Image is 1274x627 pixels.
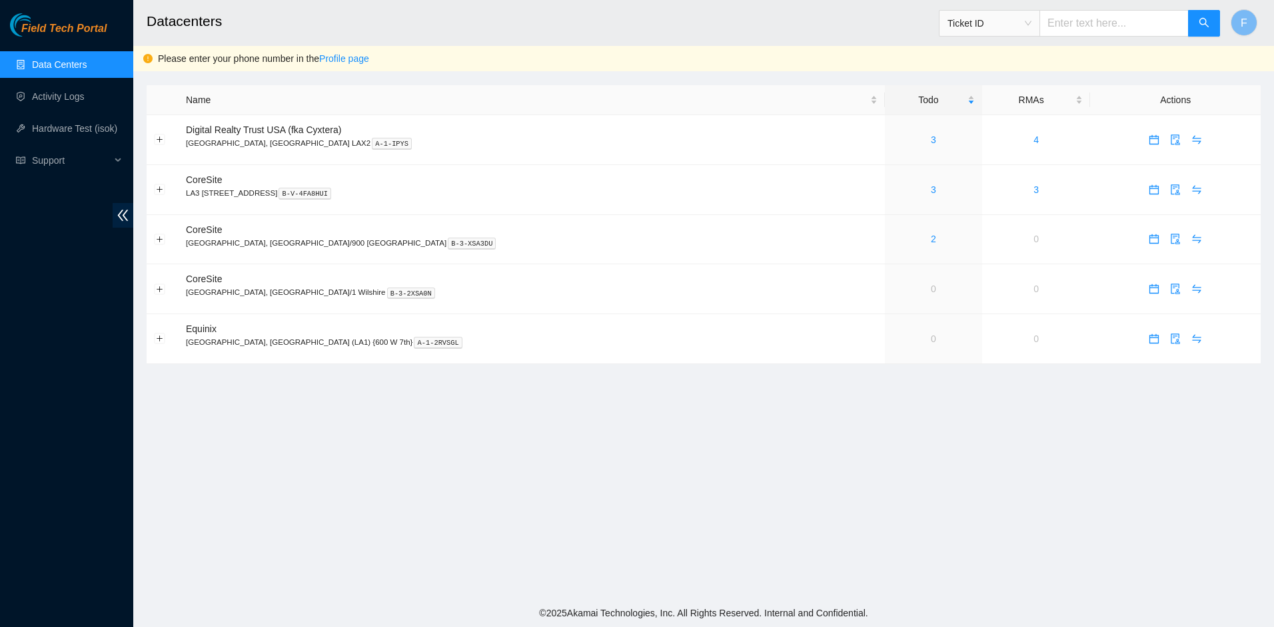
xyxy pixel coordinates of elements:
p: [GEOGRAPHIC_DATA], [GEOGRAPHIC_DATA]/1 Wilshire [186,286,878,298]
p: [GEOGRAPHIC_DATA], [GEOGRAPHIC_DATA]/900 [GEOGRAPHIC_DATA] [186,237,878,249]
button: swap [1186,328,1207,349]
div: Please enter your phone number in the [158,51,1264,66]
span: Equinix [186,323,217,334]
button: calendar [1143,129,1165,150]
span: CoreSite [186,224,222,235]
a: swap [1186,134,1207,145]
a: audit [1165,134,1186,145]
a: 0 [1033,284,1039,294]
kbd: B-3-2XSA0N [387,288,435,300]
button: F [1231,9,1257,36]
button: search [1188,10,1220,37]
button: swap [1186,228,1207,250]
button: swap [1186,179,1207,200]
a: audit [1165,284,1186,294]
span: Ticket ID [948,13,1031,33]
span: audit [1165,234,1185,244]
a: 0 [931,284,936,294]
a: 4 [1033,134,1039,145]
a: Profile page [319,53,369,64]
a: 0 [1033,234,1039,244]
span: read [16,156,25,165]
img: Akamai Technologies [10,13,67,37]
a: calendar [1143,184,1165,195]
kbd: A-1-IPYS [372,138,412,150]
button: audit [1165,278,1186,300]
a: swap [1186,333,1207,344]
span: swap [1187,284,1207,294]
span: calendar [1144,284,1164,294]
a: Data Centers [32,59,87,70]
span: calendar [1144,134,1164,145]
a: audit [1165,234,1186,244]
span: Field Tech Portal [21,23,107,35]
span: swap [1187,184,1207,195]
a: Akamai TechnologiesField Tech Portal [10,24,107,41]
button: Expand row [155,184,165,195]
span: audit [1165,134,1185,145]
span: swap [1187,134,1207,145]
span: Digital Realty Trust USA (fka Cyxtera) [186,124,341,135]
span: audit [1165,284,1185,294]
span: exclamation-circle [143,54,153,63]
a: Hardware Test (isok) [32,123,117,134]
span: calendar [1144,234,1164,244]
span: calendar [1144,333,1164,344]
button: audit [1165,328,1186,349]
span: CoreSite [186,174,222,185]
button: Expand row [155,234,165,244]
a: 2 [931,234,936,244]
a: Activity Logs [32,91,85,102]
span: audit [1165,333,1185,344]
a: swap [1186,284,1207,294]
input: Enter text here... [1039,10,1189,37]
span: F [1241,15,1247,31]
a: 3 [931,184,936,195]
p: [GEOGRAPHIC_DATA], [GEOGRAPHIC_DATA] (LA1) {600 W 7th} [186,336,878,348]
a: calendar [1143,284,1165,294]
p: [GEOGRAPHIC_DATA], [GEOGRAPHIC_DATA] LAX2 [186,137,878,149]
span: double-left [113,203,133,228]
th: Actions [1090,85,1261,115]
span: CoreSite [186,274,222,284]
button: audit [1165,129,1186,150]
span: calendar [1144,184,1164,195]
span: swap [1187,333,1207,344]
p: LA3 [STREET_ADDRESS] [186,187,878,199]
button: Expand row [155,333,165,344]
kbd: A-1-2RVSGL [414,337,462,349]
a: swap [1186,234,1207,244]
button: audit [1165,179,1186,200]
span: audit [1165,184,1185,195]
button: audit [1165,228,1186,250]
kbd: B-3-XSA3DU [448,238,496,250]
a: swap [1186,184,1207,195]
footer: © 2025 Akamai Technologies, Inc. All Rights Reserved. Internal and Confidential. [133,599,1274,627]
a: audit [1165,333,1186,344]
a: 3 [1033,184,1039,195]
span: swap [1187,234,1207,244]
button: Expand row [155,284,165,294]
a: audit [1165,184,1186,195]
a: calendar [1143,333,1165,344]
a: 0 [931,333,936,344]
button: swap [1186,278,1207,300]
button: calendar [1143,228,1165,250]
span: Support [32,147,111,174]
button: calendar [1143,179,1165,200]
button: calendar [1143,278,1165,300]
a: 0 [1033,333,1039,344]
a: calendar [1143,234,1165,244]
a: calendar [1143,134,1165,145]
span: search [1199,17,1209,30]
a: 3 [931,134,936,145]
button: Expand row [155,134,165,145]
kbd: B-V-4FA8HUI [279,188,331,200]
button: calendar [1143,328,1165,349]
button: swap [1186,129,1207,150]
